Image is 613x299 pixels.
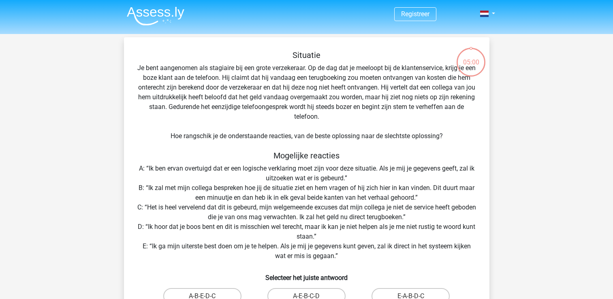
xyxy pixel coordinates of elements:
h5: Mogelijke reacties [137,151,476,160]
h6: Selecteer het juiste antwoord [137,267,476,282]
h5: Situatie [137,50,476,60]
a: Registreer [401,10,429,18]
img: Assessly [127,6,184,26]
div: 05:00 [456,47,486,67]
